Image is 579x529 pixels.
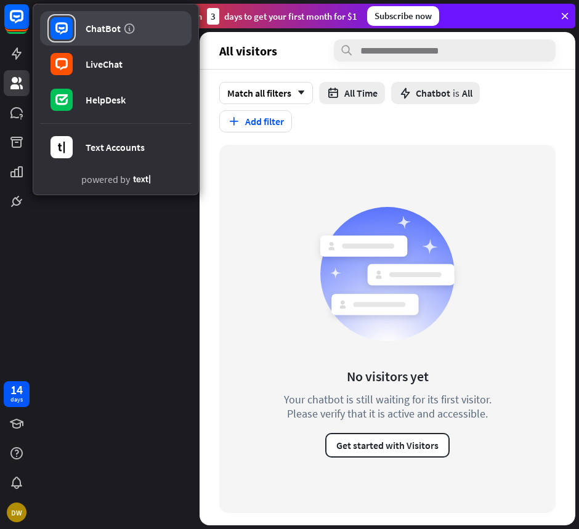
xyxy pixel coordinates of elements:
button: Open LiveChat chat widget [10,5,47,42]
div: 3 [207,8,219,25]
div: Your chatbot is still waiting for its first visitor. Please verify that it is active and accessible. [261,392,514,421]
span: All visitors [219,44,277,58]
div: days [10,395,23,404]
button: Get started with Visitors [325,433,450,458]
a: 14 days [4,381,30,407]
div: Match all filters [219,82,313,104]
span: is [453,87,460,99]
div: Subscribe in days to get your first month for $1 [154,8,357,25]
div: 14 [10,384,23,395]
div: No visitors yet [347,368,429,385]
div: Subscribe now [367,6,439,26]
span: Chatbot [416,87,450,99]
div: DW [7,503,26,522]
button: Add filter [219,110,292,132]
button: All Time [319,82,385,104]
i: arrow_down [291,89,305,97]
span: All [462,87,472,99]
